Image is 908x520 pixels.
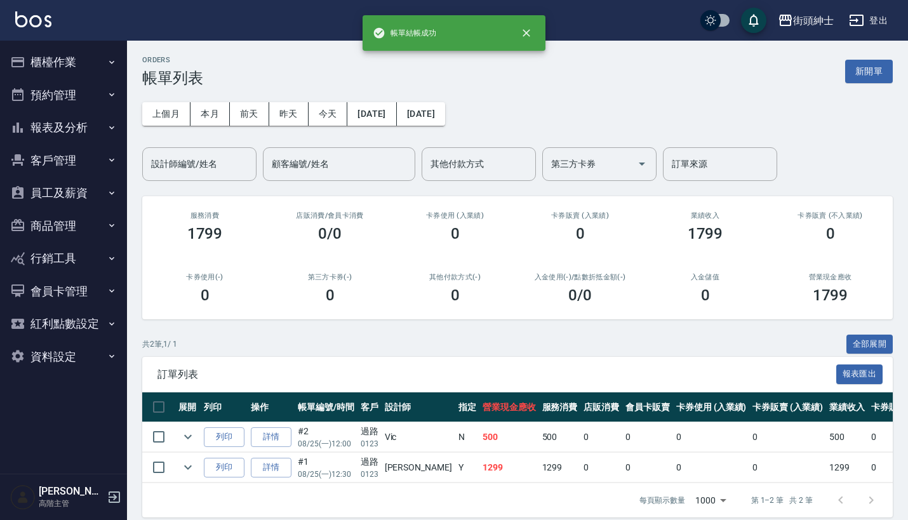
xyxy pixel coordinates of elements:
[749,453,826,483] td: 0
[357,392,382,422] th: 客戶
[845,65,893,77] a: 新開單
[688,225,723,243] h3: 1799
[361,438,378,450] p: 0123
[298,469,354,480] p: 08/25 (一) 12:30
[5,307,122,340] button: 紅利點數設定
[283,211,377,220] h2: 店販消費 /會員卡消費
[251,458,291,477] a: 詳情
[408,211,502,220] h2: 卡券使用 (入業績)
[361,425,378,438] div: 過路
[204,427,244,447] button: 列印
[479,392,539,422] th: 營業現金應收
[283,273,377,281] h2: 第三方卡券(-)
[157,273,252,281] h2: 卡券使用(-)
[190,102,230,126] button: 本月
[382,422,455,452] td: Vic
[5,275,122,308] button: 會員卡管理
[178,458,197,477] button: expand row
[5,46,122,79] button: 櫃檯作業
[658,211,752,220] h2: 業績收入
[295,453,357,483] td: #1
[826,422,868,452] td: 500
[826,392,868,422] th: 業績收入
[157,211,252,220] h3: 服務消費
[295,422,357,452] td: #2
[783,273,878,281] h2: 營業現金應收
[539,453,581,483] td: 1299
[793,13,834,29] div: 街頭紳士
[15,11,51,27] img: Logo
[157,368,836,381] span: 訂單列表
[248,392,295,422] th: 操作
[479,422,539,452] td: 500
[230,102,269,126] button: 前天
[187,225,223,243] h3: 1799
[845,60,893,83] button: 新開單
[295,392,357,422] th: 帳單編號/時間
[622,392,673,422] th: 會員卡販賣
[455,422,479,452] td: N
[451,286,460,304] h3: 0
[741,8,766,33] button: save
[455,453,479,483] td: Y
[773,8,839,34] button: 街頭紳士
[673,453,750,483] td: 0
[632,154,652,174] button: Open
[397,102,445,126] button: [DATE]
[576,225,585,243] h3: 0
[309,102,348,126] button: 今天
[251,427,291,447] a: 詳情
[5,79,122,112] button: 預約管理
[408,273,502,281] h2: 其他付款方式(-)
[826,453,868,483] td: 1299
[639,495,685,506] p: 每頁顯示數量
[783,211,878,220] h2: 卡券販賣 (不入業績)
[826,225,835,243] h3: 0
[539,422,581,452] td: 500
[580,453,622,483] td: 0
[361,455,378,469] div: 過路
[455,392,479,422] th: 指定
[5,210,122,243] button: 商品管理
[580,422,622,452] td: 0
[658,273,752,281] h2: 入金儲值
[318,225,342,243] h3: 0/0
[533,211,627,220] h2: 卡券販賣 (入業績)
[204,458,244,477] button: 列印
[846,335,893,354] button: 全部展開
[512,19,540,47] button: close
[690,483,731,517] div: 1000
[479,453,539,483] td: 1299
[5,340,122,373] button: 資料設定
[5,177,122,210] button: 員工及薪資
[178,427,197,446] button: expand row
[5,144,122,177] button: 客戶管理
[142,69,203,87] h3: 帳單列表
[751,495,813,506] p: 第 1–2 筆 共 2 筆
[347,102,396,126] button: [DATE]
[382,392,455,422] th: 設計師
[142,338,177,350] p: 共 2 筆, 1 / 1
[539,392,581,422] th: 服務消費
[5,242,122,275] button: 行銷工具
[701,286,710,304] h3: 0
[622,453,673,483] td: 0
[836,364,883,384] button: 報表匯出
[326,286,335,304] h3: 0
[813,286,848,304] h3: 1799
[142,102,190,126] button: 上個月
[39,498,103,509] p: 高階主管
[175,392,201,422] th: 展開
[622,422,673,452] td: 0
[749,392,826,422] th: 卡券販賣 (入業績)
[451,225,460,243] h3: 0
[10,484,36,510] img: Person
[580,392,622,422] th: 店販消費
[142,56,203,64] h2: ORDERS
[568,286,592,304] h3: 0 /0
[373,27,436,39] span: 帳單結帳成功
[533,273,627,281] h2: 入金使用(-) /點數折抵金額(-)
[201,286,210,304] h3: 0
[844,9,893,32] button: 登出
[298,438,354,450] p: 08/25 (一) 12:00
